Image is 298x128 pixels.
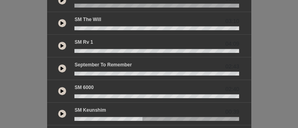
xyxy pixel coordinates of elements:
[74,84,93,91] p: SM 6000
[74,61,132,68] p: September to Remember
[225,62,239,71] span: 02:43
[225,40,239,48] span: 04:09
[225,108,239,116] span: 00:39
[225,17,239,25] span: 03:10
[74,39,93,46] p: SM Rv 1
[74,107,106,114] p: SM Keunshim
[225,85,239,93] span: 02:40
[74,16,101,23] p: SM The Will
